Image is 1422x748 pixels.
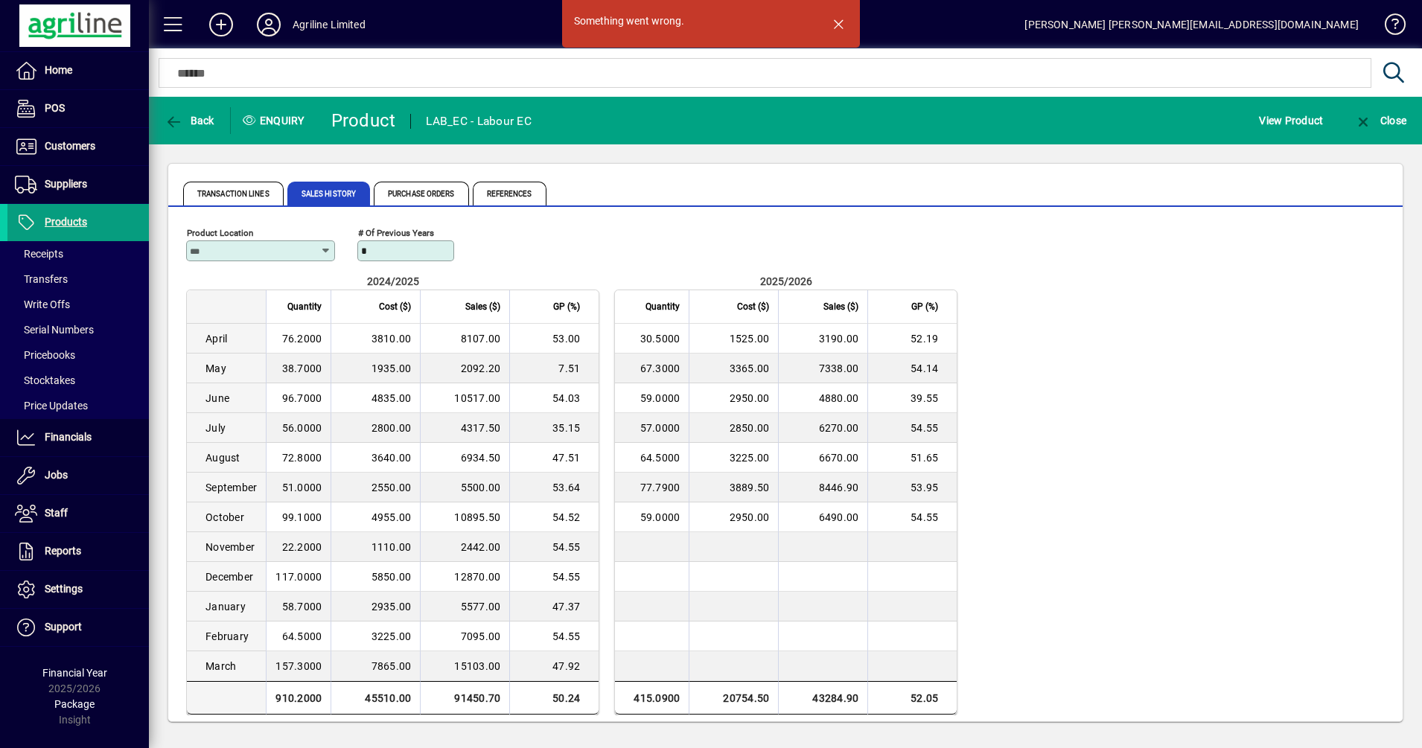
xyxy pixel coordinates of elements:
[7,317,149,342] a: Serial Numbers
[7,533,149,570] a: Reports
[282,422,322,434] span: 56.0000
[287,298,322,315] span: Quantity
[461,362,501,374] span: 2092.20
[187,413,266,443] td: July
[293,13,366,36] div: Agriline Limited
[645,298,680,315] span: Quantity
[1374,3,1403,51] a: Knowledge Base
[372,601,412,613] span: 2935.00
[282,511,322,523] span: 99.1000
[187,562,266,592] td: December
[45,507,68,519] span: Staff
[282,362,322,374] span: 38.7000
[911,482,938,493] span: 53.95
[7,52,149,89] a: Home
[45,621,82,633] span: Support
[730,422,770,434] span: 2850.00
[187,651,266,681] td: March
[372,660,412,672] span: 7865.00
[187,621,266,651] td: February
[275,571,322,583] span: 117.0000
[15,374,75,386] span: Stocktakes
[819,392,859,404] span: 4880.00
[374,182,469,205] span: Purchase Orders
[275,660,322,672] span: 157.3000
[7,266,149,292] a: Transfers
[187,324,266,354] td: April
[372,571,412,583] span: 5850.00
[282,601,322,613] span: 58.7000
[911,333,938,345] span: 52.19
[45,178,87,190] span: Suppliers
[45,545,81,557] span: Reports
[552,482,580,493] span: 53.64
[552,333,580,345] span: 53.00
[819,452,859,464] span: 6670.00
[911,511,938,523] span: 54.55
[372,422,412,434] span: 2800.00
[45,216,87,228] span: Products
[819,422,859,434] span: 6270.00
[689,681,778,715] td: 20754.50
[640,511,680,523] span: 59.0000
[372,511,412,523] span: 4955.00
[7,241,149,266] a: Receipts
[461,482,501,493] span: 5500.00
[640,452,680,464] span: 64.5000
[7,495,149,532] a: Staff
[282,541,322,553] span: 22.2000
[282,630,322,642] span: 64.5000
[454,511,500,523] span: 10895.50
[45,64,72,76] span: Home
[45,583,83,595] span: Settings
[553,298,580,315] span: GP (%)
[7,342,149,368] a: Pricebooks
[7,90,149,127] a: POS
[187,228,253,238] mat-label: Product Location
[454,392,500,404] span: 10517.00
[372,392,412,404] span: 4835.00
[45,140,95,152] span: Customers
[15,273,68,285] span: Transfers
[1255,107,1327,134] button: View Product
[372,452,412,464] span: 3640.00
[465,298,500,315] span: Sales ($)
[282,392,322,404] span: 96.7000
[552,452,580,464] span: 47.51
[266,681,331,715] td: 910.2000
[552,571,580,583] span: 54.55
[15,248,63,260] span: Receipts
[7,419,149,456] a: Financials
[231,109,320,132] div: Enquiry
[7,393,149,418] a: Price Updates
[282,482,322,493] span: 51.0000
[45,431,92,443] span: Financials
[7,128,149,165] a: Customers
[187,592,266,621] td: January
[867,681,957,715] td: 52.05
[187,443,266,473] td: August
[54,698,95,710] span: Package
[461,422,501,434] span: 4317.50
[819,511,859,523] span: 6490.00
[461,541,501,553] span: 2442.00
[1351,107,1410,134] button: Close
[552,601,580,613] span: 47.37
[197,11,245,38] button: Add
[552,511,580,523] span: 54.52
[640,482,680,493] span: 77.7900
[730,511,770,523] span: 2950.00
[15,400,88,412] span: Price Updates
[7,368,149,393] a: Stocktakes
[461,452,501,464] span: 6934.50
[42,667,107,679] span: Financial Year
[187,354,266,383] td: May
[45,469,68,481] span: Jobs
[367,275,419,287] span: 2024/2025
[372,333,412,345] span: 3810.00
[161,107,218,134] button: Back
[15,349,75,361] span: Pricebooks
[1339,107,1422,134] app-page-header-button: Close enquiry
[730,333,770,345] span: 1525.00
[552,392,580,404] span: 54.03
